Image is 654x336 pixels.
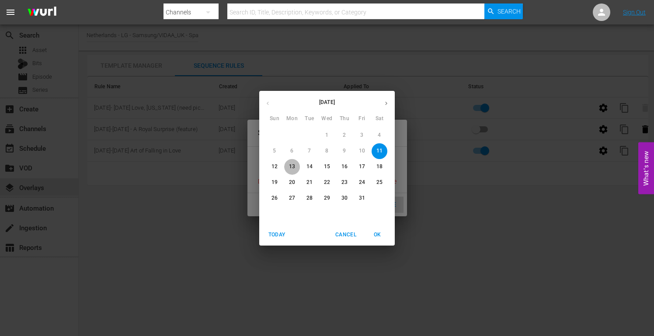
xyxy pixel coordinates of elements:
p: 13 [289,163,295,170]
p: 18 [376,163,383,170]
p: 29 [324,194,330,202]
button: 14 [302,159,317,175]
button: 25 [372,175,387,191]
span: Wed [319,114,335,123]
button: 15 [319,159,335,175]
p: 19 [271,179,278,186]
p: 17 [359,163,365,170]
p: 22 [324,179,330,186]
button: 19 [267,175,282,191]
button: 12 [267,159,282,175]
button: 28 [302,191,317,206]
button: OK [363,228,391,242]
a: Sign Out [623,9,646,16]
span: Fri [354,114,370,123]
button: 18 [372,159,387,175]
p: 15 [324,163,330,170]
button: 21 [302,175,317,191]
span: Sun [267,114,282,123]
p: 27 [289,194,295,202]
p: 31 [359,194,365,202]
button: Cancel [332,228,360,242]
button: 29 [319,191,335,206]
button: 24 [354,175,370,191]
button: 30 [337,191,352,206]
span: menu [5,7,16,17]
span: Search [497,3,521,19]
p: 20 [289,179,295,186]
span: OK [367,230,388,239]
button: 22 [319,175,335,191]
button: 27 [284,191,300,206]
button: Open Feedback Widget [638,142,654,194]
p: 14 [306,163,313,170]
p: 12 [271,163,278,170]
p: 25 [376,179,383,186]
span: Thu [337,114,352,123]
img: ans4CAIJ8jUAAAAAAAAAAAAAAAAAAAAAAAAgQb4GAAAAAAAAAAAAAAAAAAAAAAAAJMjXAAAAAAAAAAAAAAAAAAAAAAAAgAT5G... [21,2,63,23]
button: Today [263,228,291,242]
span: Sat [372,114,387,123]
span: Tue [302,114,317,123]
span: Mon [284,114,300,123]
span: Today [266,230,287,239]
p: 28 [306,194,313,202]
button: 13 [284,159,300,175]
p: 30 [341,194,348,202]
p: 21 [306,179,313,186]
p: 23 [341,179,348,186]
button: 20 [284,175,300,191]
p: 11 [376,147,383,155]
button: 11 [372,143,387,159]
span: Cancel [335,230,356,239]
button: 16 [337,159,352,175]
p: [DATE] [276,98,378,106]
p: 26 [271,194,278,202]
button: 31 [354,191,370,206]
p: 24 [359,179,365,186]
p: 16 [341,163,348,170]
button: 17 [354,159,370,175]
button: 23 [337,175,352,191]
button: 26 [267,191,282,206]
